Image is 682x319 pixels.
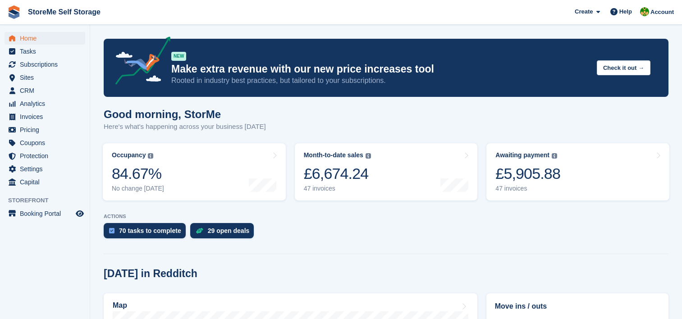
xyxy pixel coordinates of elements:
div: Occupancy [112,151,146,159]
a: 29 open deals [190,223,259,243]
p: Rooted in industry best practices, but tailored to your subscriptions. [171,76,590,86]
div: 47 invoices [304,185,371,192]
a: menu [5,163,85,175]
span: Booking Portal [20,207,74,220]
a: Preview store [74,208,85,219]
img: icon-info-grey-7440780725fd019a000dd9b08b2336e03edf1995a4989e88bcd33f0948082b44.svg [148,153,153,159]
div: 47 invoices [495,185,560,192]
span: Settings [20,163,74,175]
a: Month-to-date sales £6,674.24 47 invoices [295,143,478,201]
img: StorMe [640,7,649,16]
h2: [DATE] in Redditch [104,268,197,280]
a: menu [5,97,85,110]
img: icon-info-grey-7440780725fd019a000dd9b08b2336e03edf1995a4989e88bcd33f0948082b44.svg [366,153,371,159]
a: menu [5,32,85,45]
span: Sites [20,71,74,84]
p: Here's what's happening across your business [DATE] [104,122,266,132]
span: Coupons [20,137,74,149]
div: £6,674.24 [304,164,371,183]
button: Check it out → [597,60,650,75]
span: Tasks [20,45,74,58]
span: Subscriptions [20,58,74,71]
div: Awaiting payment [495,151,549,159]
a: menu [5,207,85,220]
h2: Move ins / outs [495,301,660,312]
img: stora-icon-8386f47178a22dfd0bd8f6a31ec36ba5ce8667c1dd55bd0f319d3a0aa187defe.svg [7,5,21,19]
a: 70 tasks to complete [104,223,190,243]
a: menu [5,123,85,136]
span: Account [650,8,674,17]
div: £5,905.88 [495,164,560,183]
span: Pricing [20,123,74,136]
div: Month-to-date sales [304,151,363,159]
a: menu [5,150,85,162]
p: ACTIONS [104,214,668,219]
div: No change [DATE] [112,185,164,192]
div: 84.67% [112,164,164,183]
img: icon-info-grey-7440780725fd019a000dd9b08b2336e03edf1995a4989e88bcd33f0948082b44.svg [552,153,557,159]
a: menu [5,176,85,188]
img: price-adjustments-announcement-icon-8257ccfd72463d97f412b2fc003d46551f7dbcb40ab6d574587a9cd5c0d94... [108,36,171,88]
div: 29 open deals [208,227,250,234]
span: Create [575,7,593,16]
p: Make extra revenue with our new price increases tool [171,63,590,76]
a: menu [5,110,85,123]
h1: Good morning, StorMe [104,108,266,120]
a: Awaiting payment £5,905.88 47 invoices [486,143,669,201]
span: Invoices [20,110,74,123]
img: task-75834270c22a3079a89374b754ae025e5fb1db73e45f91037f5363f120a921f8.svg [109,228,114,233]
span: Home [20,32,74,45]
span: CRM [20,84,74,97]
span: Storefront [8,196,90,205]
img: deal-1b604bf984904fb50ccaf53a9ad4b4a5d6e5aea283cecdc64d6e3604feb123c2.svg [196,228,203,234]
span: Analytics [20,97,74,110]
div: NEW [171,52,186,61]
span: Capital [20,176,74,188]
span: Protection [20,150,74,162]
a: StoreMe Self Storage [24,5,104,19]
h2: Map [113,301,127,310]
a: menu [5,45,85,58]
div: 70 tasks to complete [119,227,181,234]
a: menu [5,58,85,71]
a: Occupancy 84.67% No change [DATE] [103,143,286,201]
span: Help [619,7,632,16]
a: menu [5,137,85,149]
a: menu [5,71,85,84]
a: menu [5,84,85,97]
